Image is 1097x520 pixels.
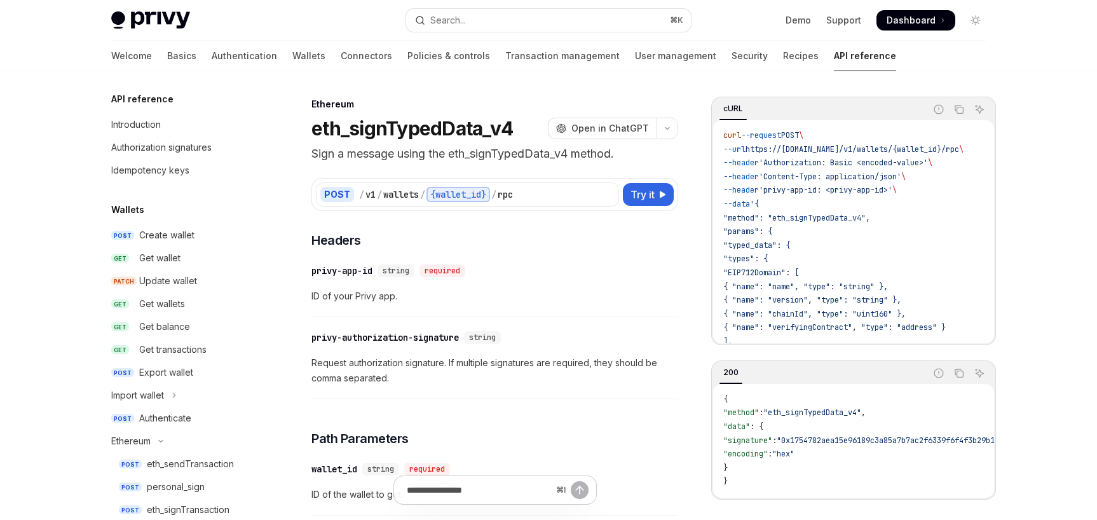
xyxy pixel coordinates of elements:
span: } [723,463,728,473]
a: Transaction management [505,41,620,71]
h1: eth_signTypedData_v4 [311,117,513,140]
button: Toggle dark mode [965,10,986,31]
a: GETGet wallet [101,247,264,270]
button: Try it [623,183,674,206]
div: {wallet_id} [426,187,490,202]
span: '{ [750,199,759,209]
div: Get balance [139,319,190,334]
span: Headers [311,231,361,249]
div: Search... [430,13,466,28]
span: \ [901,172,906,182]
span: "hex" [772,449,794,459]
input: Ask a question... [407,476,551,504]
img: light logo [111,11,190,29]
button: Open in ChatGPT [548,118,657,139]
a: GETGet balance [101,315,264,338]
div: eth_signTransaction [147,502,229,517]
div: Update wallet [139,273,197,289]
span: curl [723,130,741,140]
span: GET [111,322,129,332]
span: --url [723,144,746,154]
button: Copy the contents from the code block [951,365,967,381]
a: Recipes [783,41,819,71]
a: Security [732,41,768,71]
span: POST [111,414,134,423]
span: , [861,407,866,418]
span: "encoding" [723,449,768,459]
span: POST [119,505,142,515]
span: POST [119,482,142,492]
button: Report incorrect code [930,365,947,381]
span: ID of your Privy app. [311,289,678,304]
span: ], [723,336,732,346]
div: Get wallet [139,250,181,266]
button: Open search [406,9,691,32]
span: --request [741,130,781,140]
a: Basics [167,41,196,71]
button: Ask AI [971,365,988,381]
a: POSTCreate wallet [101,224,264,247]
a: POSTAuthenticate [101,407,264,430]
span: --data [723,199,750,209]
a: POSTpersonal_sign [101,476,264,498]
div: Get wallets [139,296,185,311]
span: : [759,407,763,418]
span: \ [928,158,932,168]
div: eth_sendTransaction [147,456,234,472]
div: v1 [365,188,376,201]
button: Ask AI [971,101,988,118]
span: 'privy-app-id: <privy-app-id>' [759,185,892,195]
span: GET [111,299,129,309]
a: PATCHUpdate wallet [101,270,264,292]
span: { "name": "verifyingContract", "type": "address" } [723,322,946,332]
span: string [367,464,394,474]
div: Export wallet [139,365,193,380]
div: required [419,264,465,277]
a: API reference [834,41,896,71]
span: { "name": "chainId", "type": "uint160" }, [723,309,906,319]
div: / [377,188,382,201]
a: POSTeth_sendTransaction [101,453,264,476]
span: { "name": "name", "type": "string" }, [723,282,888,292]
div: Ethereum [311,98,678,111]
div: Get transactions [139,342,207,357]
span: Dashboard [887,14,936,27]
span: : [772,435,777,446]
a: Authorization signatures [101,136,264,159]
span: \ [799,130,803,140]
span: https://[DOMAIN_NAME]/v1/wallets/{wallet_id}/rpc [746,144,959,154]
span: : { [750,421,763,432]
a: Introduction [101,113,264,136]
span: POST [111,368,134,378]
span: "types": { [723,254,768,264]
div: wallets [383,188,419,201]
span: : [768,449,772,459]
a: POSTExport wallet [101,361,264,384]
a: GETGet transactions [101,338,264,361]
span: Request authorization signature. If multiple signatures are required, they should be comma separa... [311,355,678,386]
div: cURL [719,101,747,116]
a: Authentication [212,41,277,71]
button: Copy the contents from the code block [951,101,967,118]
div: wallet_id [311,463,357,476]
a: User management [635,41,716,71]
span: "signature" [723,435,772,446]
span: POST [119,460,142,469]
span: Path Parameters [311,430,409,448]
button: Toggle Import wallet section [101,384,264,407]
span: "typed_data": { [723,240,790,250]
span: ⌘ K [670,15,683,25]
span: } [723,476,728,486]
a: GETGet wallets [101,292,264,315]
button: Report incorrect code [930,101,947,118]
span: POST [111,231,134,240]
a: Policies & controls [407,41,490,71]
span: GET [111,254,129,263]
span: --header [723,185,759,195]
p: Sign a message using the eth_signTypedData_v4 method. [311,145,678,163]
div: rpc [498,188,513,201]
div: privy-authorization-signature [311,331,459,344]
span: 'Authorization: Basic <encoded-value>' [759,158,928,168]
a: Wallets [292,41,325,71]
div: Import wallet [111,388,164,403]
